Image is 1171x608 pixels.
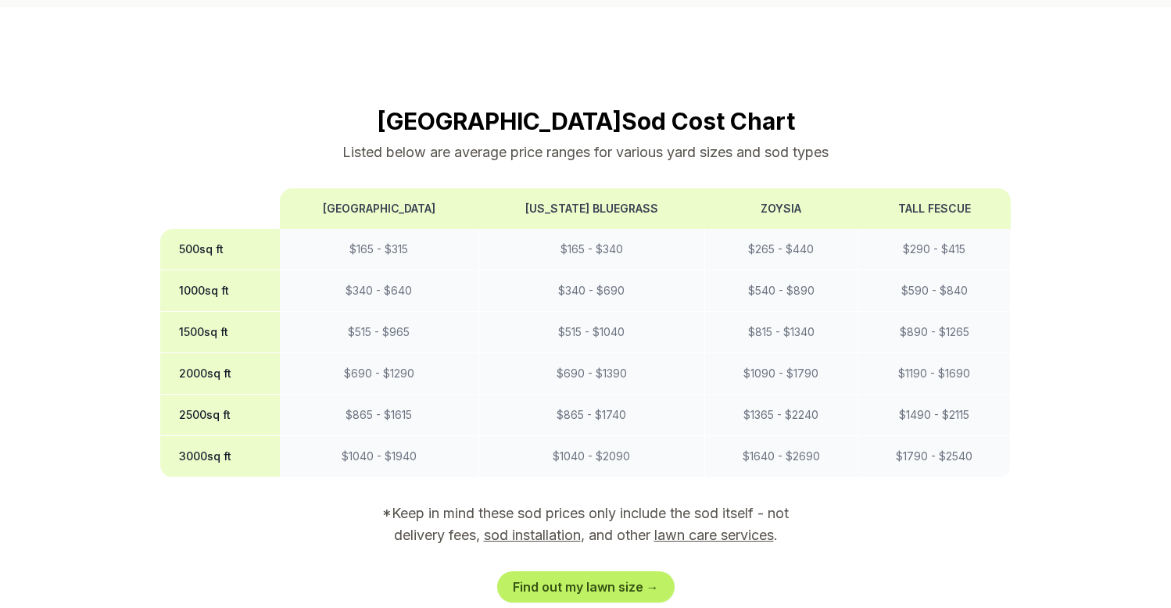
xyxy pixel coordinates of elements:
[478,229,704,270] td: $ 165 - $ 340
[484,527,581,543] a: sod installation
[704,395,858,436] td: $ 1365 - $ 2240
[704,353,858,395] td: $ 1090 - $ 1790
[704,188,858,229] th: Zoysia
[478,270,704,312] td: $ 340 - $ 690
[858,312,1011,353] td: $ 890 - $ 1265
[160,229,280,270] th: 500 sq ft
[160,312,280,353] th: 1500 sq ft
[858,270,1011,312] td: $ 590 - $ 840
[280,353,479,395] td: $ 690 - $ 1290
[160,353,280,395] th: 2000 sq ft
[858,436,1011,477] td: $ 1790 - $ 2540
[160,270,280,312] th: 1000 sq ft
[858,395,1011,436] td: $ 1490 - $ 2115
[280,436,479,477] td: $ 1040 - $ 1940
[280,270,479,312] td: $ 340 - $ 640
[280,229,479,270] td: $ 165 - $ 315
[160,141,1011,163] p: Listed below are average price ranges for various yard sizes and sod types
[704,229,858,270] td: $ 265 - $ 440
[704,436,858,477] td: $ 1640 - $ 2690
[160,395,280,436] th: 2500 sq ft
[478,188,704,229] th: [US_STATE] Bluegrass
[654,527,774,543] a: lawn care services
[497,571,675,603] a: Find out my lawn size →
[160,436,280,477] th: 3000 sq ft
[478,312,704,353] td: $ 515 - $ 1040
[160,107,1011,135] h2: [GEOGRAPHIC_DATA] Sod Cost Chart
[280,312,479,353] td: $ 515 - $ 965
[858,353,1011,395] td: $ 1190 - $ 1690
[704,312,858,353] td: $ 815 - $ 1340
[704,270,858,312] td: $ 540 - $ 890
[858,188,1011,229] th: Tall Fescue
[280,188,479,229] th: [GEOGRAPHIC_DATA]
[478,395,704,436] td: $ 865 - $ 1740
[478,436,704,477] td: $ 1040 - $ 2090
[280,395,479,436] td: $ 865 - $ 1615
[478,353,704,395] td: $ 690 - $ 1390
[858,229,1011,270] td: $ 290 - $ 415
[360,502,811,546] p: *Keep in mind these sod prices only include the sod itself - not delivery fees, , and other .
